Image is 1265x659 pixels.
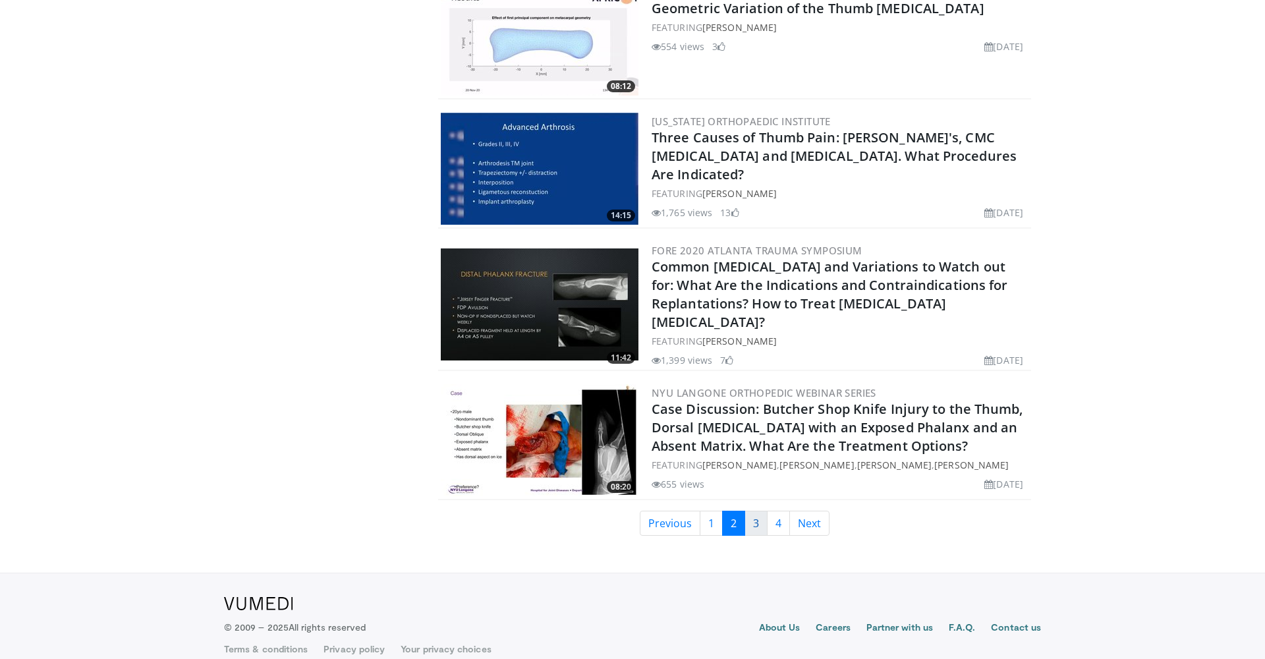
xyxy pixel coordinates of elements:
[652,400,1023,455] a: Case Discussion: Butcher Shop Knife Injury to the Thumb, Dorsal [MEDICAL_DATA] with an Exposed Ph...
[789,511,829,536] a: Next
[984,477,1023,491] li: [DATE]
[702,335,777,347] a: [PERSON_NAME]
[224,621,366,634] p: © 2009 – 2025
[652,353,712,367] li: 1,399 views
[991,621,1041,637] a: Contact us
[702,459,777,471] a: [PERSON_NAME]
[702,187,777,200] a: [PERSON_NAME]
[866,621,933,637] a: Partner with us
[401,643,491,656] a: Your privacy choices
[984,353,1023,367] li: [DATE]
[857,459,932,471] a: [PERSON_NAME]
[652,458,1028,472] div: FEATURING , , ,
[323,643,385,656] a: Privacy policy
[984,40,1023,53] li: [DATE]
[652,40,704,53] li: 554 views
[640,511,700,536] a: Previous
[441,113,638,225] img: f07c5381-ed0e-4ba3-b020-483178c8db82.300x170_q85_crop-smart_upscale.jpg
[441,113,638,225] a: 14:15
[652,477,704,491] li: 655 views
[652,244,862,257] a: FORE 2020 Atlanta Trauma Symposium
[720,353,733,367] li: 7
[441,384,638,496] a: 08:20
[745,511,768,536] a: 3
[607,80,635,92] span: 08:12
[779,459,854,471] a: [PERSON_NAME]
[652,20,1028,34] div: FEATURING
[720,206,739,219] li: 13
[289,621,366,633] span: All rights reserved
[224,643,308,656] a: Terms & conditions
[984,206,1023,219] li: [DATE]
[607,210,635,221] span: 14:15
[441,248,638,360] a: 11:42
[438,511,1031,536] nav: Search results pages
[722,511,745,536] a: 2
[652,334,1028,348] div: FEATURING
[702,21,777,34] a: [PERSON_NAME]
[652,129,1017,183] a: Three Causes of Thumb Pain: [PERSON_NAME]'s, CMC [MEDICAL_DATA] and [MEDICAL_DATA]. What Procedur...
[607,352,635,364] span: 11:42
[441,384,638,496] img: e11336a1-4081-4b48-bc2c-28c6336dbb24.300x170_q85_crop-smart_upscale.jpg
[652,386,876,399] a: NYU Langone Orthopedic Webinar Series
[712,40,725,53] li: 3
[652,186,1028,200] div: FEATURING
[934,459,1009,471] a: [PERSON_NAME]
[816,621,851,637] a: Careers
[224,597,293,610] img: VuMedi Logo
[949,621,975,637] a: F.A.Q.
[652,206,712,219] li: 1,765 views
[759,621,801,637] a: About Us
[700,511,723,536] a: 1
[652,258,1008,331] a: Common [MEDICAL_DATA] and Variations to Watch out for: What Are the Indications and Contraindicat...
[767,511,790,536] a: 4
[607,481,635,493] span: 08:20
[652,115,831,128] a: [US_STATE] Orthopaedic Institute
[441,248,638,360] img: 5108eb69-dd4d-4b92-891b-fddb717de920.300x170_q85_crop-smart_upscale.jpg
